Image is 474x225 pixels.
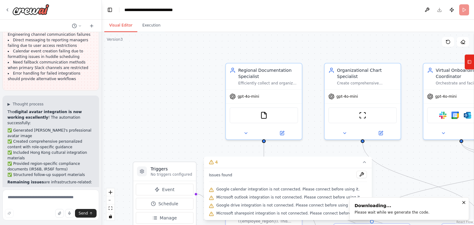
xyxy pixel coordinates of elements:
button: ▶Thought process [7,102,44,107]
button: Start a new chat [87,22,97,30]
div: Create comprehensive organizational presentations that clearly introduce new employees to the com... [337,81,397,86]
button: fit view [106,204,114,212]
button: Improve this prompt [5,209,14,218]
p: No triggers configured [151,172,192,177]
button: Schedule [136,198,193,210]
span: Manage [160,215,177,221]
span: Schedule [158,201,178,207]
span: Microsoft sharepoint integration is not connected. Please connect before using it. [216,211,367,216]
span: Google drive integration is not connected. Please connect before using it. [216,203,353,208]
li: Error handling for failed integrations should provide alternative workflows [8,71,94,82]
div: Regional Documentation Specialist [238,67,298,80]
li: Need fallback communication methods when primary Slack channels are restricted [8,59,94,71]
img: ScrapeWebsiteTool [359,112,366,119]
span: gpt-4o-mini [336,94,358,99]
button: Open in side panel [363,129,398,137]
img: Google calendar [451,112,459,119]
div: Regional Documentation SpecialistEfficiently collect and organize region-specific onboarding docu... [225,63,302,140]
strong: Remaining issues [7,180,44,184]
img: FileReadTool [260,112,268,119]
p: The ! The automation successfully: [7,109,94,126]
span: Google calendar integration is not connected. Please connect before using it. [216,187,360,192]
div: Please wait while we generate the code. [355,210,430,215]
button: Event [136,184,193,195]
span: Send [79,211,88,216]
div: React Flow controls [106,188,114,220]
button: zoom in [106,188,114,196]
li: Slack channel permissions still blocking team notifications [7,187,94,198]
div: Organizational Chart SpecialistCreate comprehensive organizational presentations that clearly int... [324,63,401,140]
img: Slack [439,112,447,119]
h3: Triggers [151,166,192,172]
button: Open in side panel [264,129,299,137]
span: ▶ [7,102,10,107]
span: gpt-4o-mini [435,94,457,99]
span: Thought process [13,102,44,107]
div: Efficiently collect and organize region-specific onboarding documents for new employees in {emplo... [238,81,298,86]
span: 4 [215,159,218,165]
li: Calendar event creation failing due to formatting issues in huddle scheduling [8,48,94,59]
button: Visual Editor [104,19,137,32]
button: Manage [136,212,193,224]
img: Microsoft outlook [464,112,471,119]
p: are infrastructure-related: [7,179,94,185]
div: Downloading... [355,202,430,209]
button: Switch to previous chat [69,22,84,30]
button: Execution [137,19,165,32]
span: Event [162,186,174,193]
g: Edge from 4a98ad55-405e-465b-ab1a-9077d6f7b114 to 59f7543d-6ceb-4c41-8cec-385de9fff1b6 [261,142,267,182]
p: ✅ Generated [PERSON_NAME]'s professional avatar image ✅ Created comprehensive personalized conten... [7,128,94,178]
button: zoom out [106,196,114,204]
button: Click to speak your automation idea [65,209,74,218]
img: Logo [12,4,49,15]
nav: breadcrumb [124,7,193,13]
button: Send [75,209,97,218]
strong: digital avatar integration is now working excellently [7,110,82,120]
span: gpt-4o-mini [238,94,259,99]
button: Upload files [55,209,64,218]
span: Microsoft outlook integration is not connected. Please connect before using it. [216,195,361,200]
button: toggle interactivity [106,212,114,220]
span: Issues found [209,173,232,178]
button: 4 [204,157,372,168]
div: Version 3 [107,37,123,42]
div: Organizational Chart Specialist [337,67,397,80]
li: Direct messaging to reporting managers failing due to user access restrictions [8,37,94,48]
button: Hide left sidebar [106,6,114,14]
